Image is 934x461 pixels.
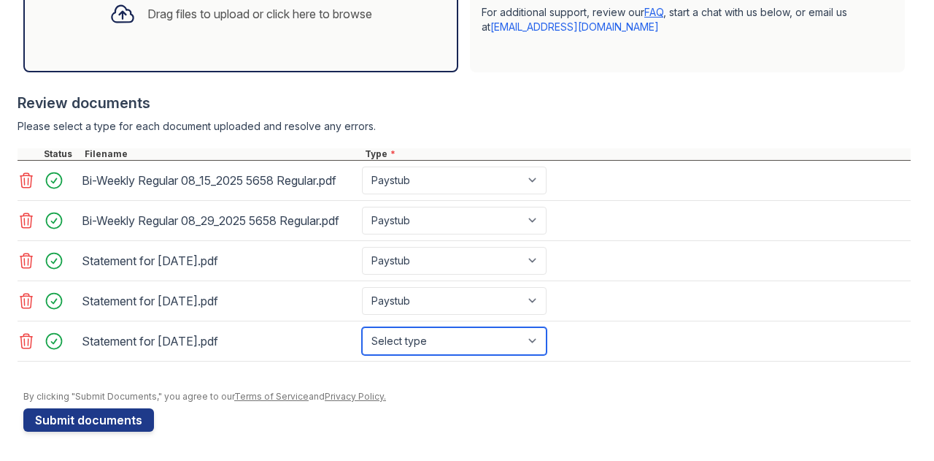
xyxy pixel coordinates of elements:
div: Review documents [18,93,911,113]
div: Filename [82,148,362,160]
div: Statement for [DATE].pdf [82,289,356,313]
div: Statement for [DATE].pdf [82,329,356,353]
a: Privacy Policy. [325,391,386,402]
div: By clicking "Submit Documents," you agree to our and [23,391,911,403]
div: Bi-Weekly Regular 08_29_2025 5658 Regular.pdf [82,209,356,232]
a: Terms of Service [234,391,309,402]
div: Status [41,148,82,160]
div: Type [362,148,911,160]
div: Drag files to upload or click here to browse [147,5,372,23]
p: For additional support, review our , start a chat with us below, or email us at [482,5,893,34]
a: [EMAIL_ADDRESS][DOMAIN_NAME] [490,20,659,33]
div: Bi-Weekly Regular 08_15_2025 5658 Regular.pdf [82,169,356,192]
a: FAQ [644,6,663,18]
button: Submit documents [23,408,154,432]
div: Statement for [DATE].pdf [82,249,356,273]
div: Please select a type for each document uploaded and resolve any errors. [18,119,911,134]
